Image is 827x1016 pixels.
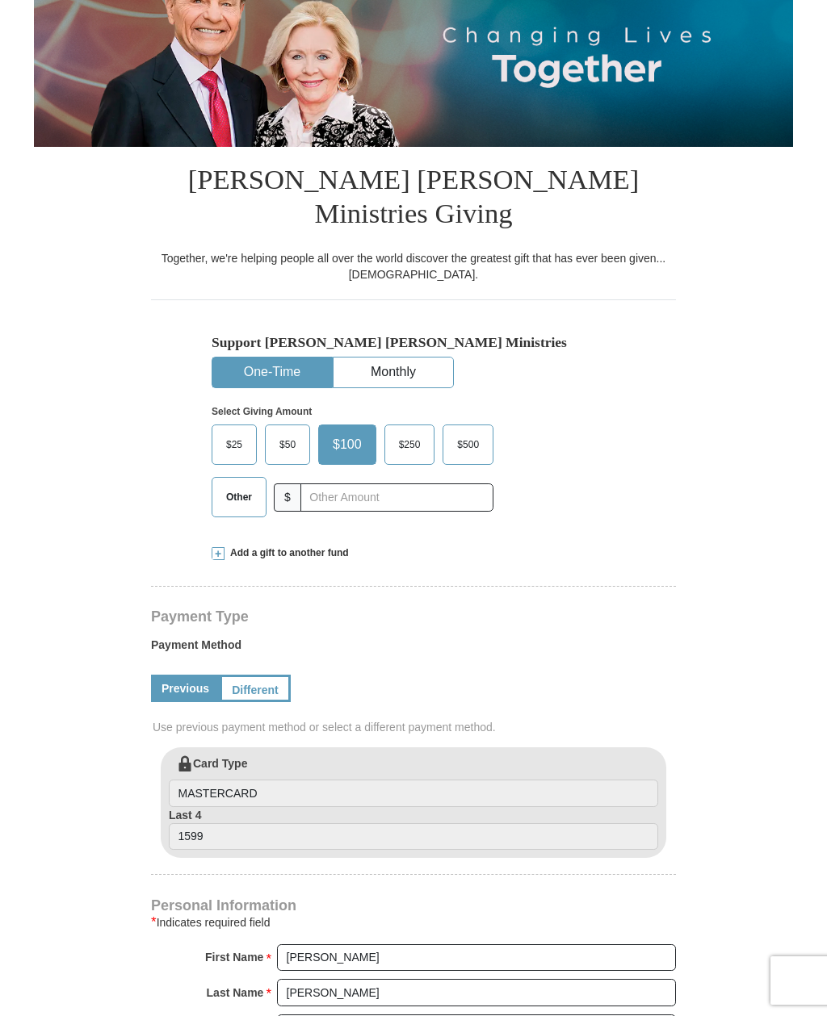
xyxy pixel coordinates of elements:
[334,357,453,387] button: Monthly
[151,913,676,932] div: Indicates required field
[169,755,658,807] label: Card Type
[271,433,304,457] span: $50
[212,357,332,387] button: One-Time
[449,433,487,457] span: $500
[169,823,658,851] input: Last 4
[300,483,493,512] input: Other Amount
[325,433,370,457] span: $100
[151,610,676,623] h4: Payment Type
[151,147,676,250] h1: [PERSON_NAME] [PERSON_NAME] Ministries Giving
[207,981,264,1004] strong: Last Name
[274,483,301,512] span: $
[218,485,260,509] span: Other
[220,675,291,702] a: Different
[212,334,615,351] h5: Support [PERSON_NAME] [PERSON_NAME] Ministries
[391,433,429,457] span: $250
[151,899,676,912] h4: Personal Information
[212,406,312,417] strong: Select Giving Amount
[169,807,658,851] label: Last 4
[151,250,676,282] div: Together, we're helping people all over the world discover the greatest gift that has ever been g...
[153,719,678,735] span: Use previous payment method or select a different payment method.
[218,433,250,457] span: $25
[205,946,263,968] strong: First Name
[151,675,220,702] a: Previous
[169,780,658,807] input: Card Type
[225,546,349,560] span: Add a gift to another fund
[151,637,676,661] label: Payment Method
